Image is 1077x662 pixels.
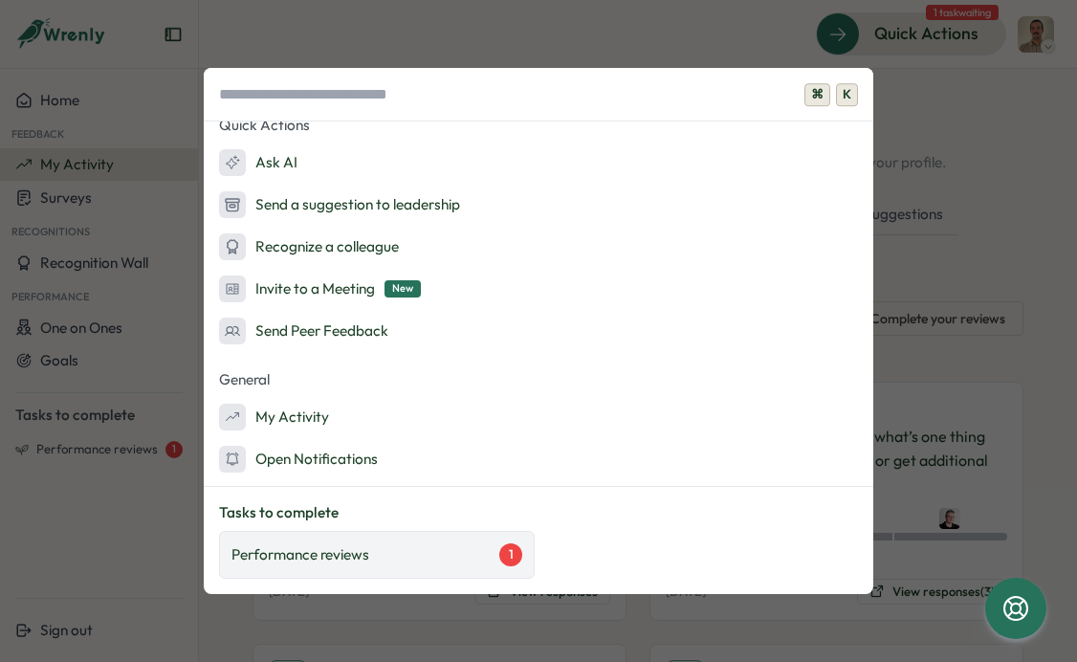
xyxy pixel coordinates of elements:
div: Invite to a Meeting [219,276,421,302]
button: Send Peer Feedback [204,312,873,350]
div: Ask AI [219,149,297,176]
button: Send a suggestion to leadership [204,186,873,224]
button: My Activity [204,398,873,436]
button: Ask AI [204,143,873,182]
p: Performance reviews [231,544,369,565]
div: Send a suggestion to leadership [219,191,460,218]
div: 1 [499,543,522,566]
div: My Activity [219,404,329,430]
div: Send Peer Feedback [219,318,388,344]
span: K [836,83,858,106]
span: New [385,280,421,297]
button: Invite to a MeetingNew [204,270,873,308]
p: Quick Actions [204,111,873,140]
div: Recognize a colleague [219,233,399,260]
p: Tasks to complete [219,502,858,523]
p: General [204,365,873,394]
button: Open Notifications [204,440,873,478]
span: ⌘ [804,83,830,106]
div: Open Notifications [219,446,378,473]
button: Recognize a colleague [204,228,873,266]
